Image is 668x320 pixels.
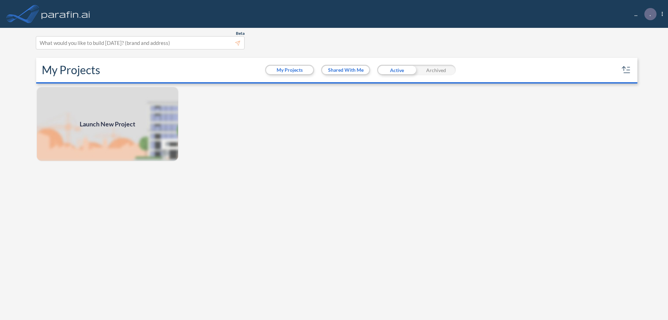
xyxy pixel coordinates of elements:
[236,31,245,36] span: Beta
[416,65,456,75] div: Archived
[36,86,179,162] a: Launch New Project
[621,64,632,76] button: sort
[42,63,100,77] h2: My Projects
[322,66,369,74] button: Shared With Me
[624,8,663,20] div: ...
[40,7,92,21] img: logo
[80,119,135,129] span: Launch New Project
[650,11,651,17] p: .
[266,66,313,74] button: My Projects
[36,86,179,162] img: add
[377,65,416,75] div: Active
